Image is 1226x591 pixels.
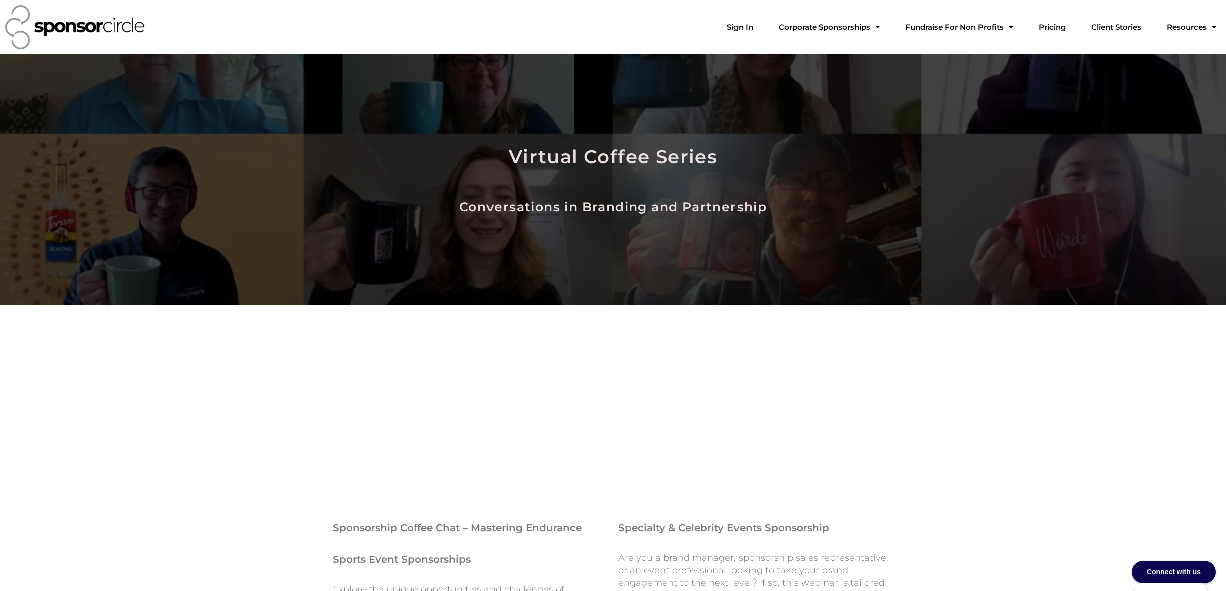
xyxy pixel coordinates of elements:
a: Client Stories [1083,17,1149,37]
span: Specialty & Celebrity Events Sponsorship [618,522,829,534]
a: Corporate SponsorshipsMenu Toggle [771,17,888,37]
nav: Menu [719,17,1224,37]
h2: Virtual Coffee Series [411,143,815,171]
h5: Conversations in Branding and Partnership [411,198,815,217]
a: Sign In [719,17,761,37]
a: Pricing [1031,17,1074,37]
span: Sponsorship Coffee Chat – Mastering Endurance Sports Event Sponsorships [333,522,582,565]
div: Connect with us [1132,561,1216,583]
img: Sponsor Circle logo [5,5,145,49]
a: Fundraise For Non ProfitsMenu Toggle [897,17,1021,37]
a: Resources [1159,17,1224,37]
